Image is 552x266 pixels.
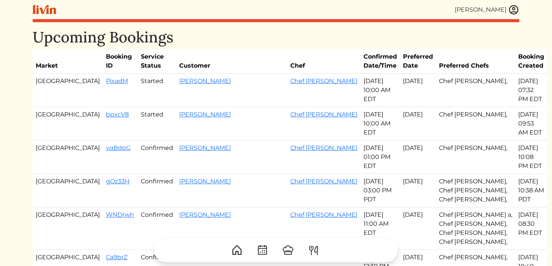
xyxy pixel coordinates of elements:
td: Chef [PERSON_NAME], [436,107,515,141]
th: Chef [287,49,360,74]
a: WNDrwh [106,211,134,218]
td: [DATE] [400,74,436,107]
td: Confirmed [138,141,176,174]
th: Service Status [138,49,176,74]
td: [GEOGRAPHIC_DATA] [33,141,103,174]
a: Chef [PERSON_NAME] [290,111,357,118]
img: ForkKnife-55491504ffdb50bab0c1e09e7649658475375261d09fd45db06cec23bce548bf.svg [308,244,320,256]
td: Chef [PERSON_NAME] a, Chef [PERSON_NAME], Chef [PERSON_NAME], Chef [PERSON_NAME], [436,207,515,250]
td: Confirmed [138,207,176,250]
td: [DATE] 10:08 PM EDT [515,141,547,174]
td: [DATE] [400,141,436,174]
td: [DATE] 10:00 AM EDT [360,74,400,107]
td: [DATE] 08:30 PM EDT [515,207,547,250]
th: Booking ID [103,49,138,74]
img: livin-logo-a0d97d1a881af30f6274990eb6222085a2533c92bbd1e4f22c21b4f0d0e3210c.svg [33,5,56,14]
a: [PERSON_NAME] [179,211,231,218]
a: Chef [PERSON_NAME] [290,144,357,151]
td: [GEOGRAPHIC_DATA] [33,207,103,250]
img: ChefHat-a374fb509e4f37eb0702ca99f5f64f3b6956810f32a249b33092029f8484b388.svg [282,244,294,256]
th: Preferred Chefs [436,49,515,74]
a: [PERSON_NAME] [179,178,231,185]
a: Chef [PERSON_NAME] [290,77,357,85]
h1: Upcoming Bookings [33,28,519,46]
a: Chef [PERSON_NAME] [290,211,357,218]
a: PixadM [106,77,128,85]
a: [PERSON_NAME] [179,144,231,151]
td: [GEOGRAPHIC_DATA] [33,174,103,207]
td: [GEOGRAPHIC_DATA] [33,107,103,141]
th: Customer [176,49,287,74]
td: Started [138,107,176,141]
img: CalendarDots-5bcf9d9080389f2a281d69619e1c85352834be518fbc73d9501aef674afc0d57.svg [256,244,268,256]
th: Preferred Date [400,49,436,74]
a: [PERSON_NAME] [179,77,231,85]
td: Chef [PERSON_NAME], Chef [PERSON_NAME], Chef [PERSON_NAME], [436,174,515,207]
a: [PERSON_NAME] [179,111,231,118]
td: [DATE] 10:38 AM PDT [515,174,547,207]
th: Confirmed Date/Time [360,49,400,74]
div: [PERSON_NAME] [455,5,507,14]
td: [DATE] 07:32 PM EDT [515,74,547,107]
td: [DATE] [400,107,436,141]
td: Started [138,74,176,107]
td: [DATE] 09:53 AM EDT [515,107,547,141]
td: [GEOGRAPHIC_DATA] [33,74,103,107]
a: vqBdpG [106,144,131,151]
td: [DATE] 10:00 AM EDT [360,107,400,141]
img: user_account-e6e16d2ec92f44fc35f99ef0dc9cddf60790bfa021a6ecb1c896eb5d2907b31c.svg [508,4,519,15]
a: gOz33H [106,178,130,185]
img: House-9bf13187bcbb5817f509fe5e7408150f90897510c4275e13d0d5fca38e0b5951.svg [231,244,243,256]
th: Market [33,49,103,74]
td: Chef [PERSON_NAME], [436,74,515,107]
th: Booking Created [515,49,547,74]
td: [DATE] 03:00 PM PDT [360,174,400,207]
td: Confirmed [138,174,176,207]
td: [DATE] [400,207,436,250]
td: Chef [PERSON_NAME], [436,141,515,174]
td: [DATE] 11:00 AM EDT [360,207,400,250]
a: bpxcV8 [106,111,129,118]
a: Chef [PERSON_NAME] [290,178,357,185]
td: [DATE] 01:00 PM EDT [360,141,400,174]
td: [DATE] [400,174,436,207]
